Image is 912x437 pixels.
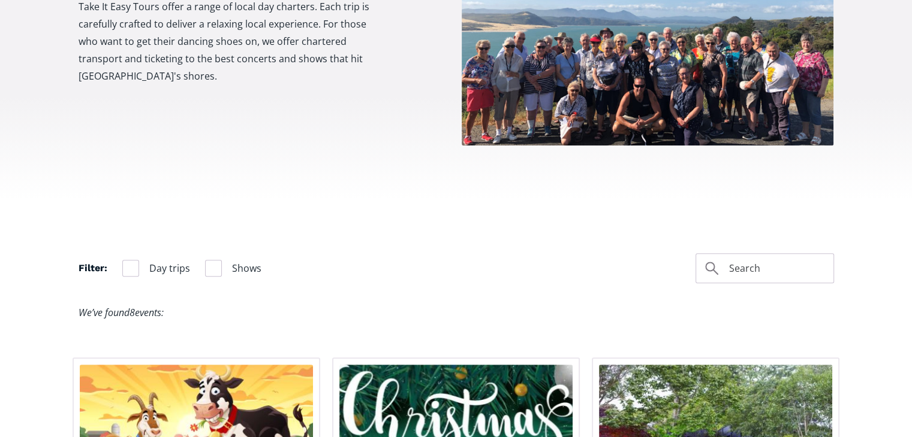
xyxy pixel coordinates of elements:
[149,260,190,277] span: Day trips
[79,260,261,277] form: Filter
[696,253,834,283] input: Search day trips and shows
[79,262,107,275] h4: Filter:
[130,306,135,319] span: 8
[232,260,261,277] span: Shows
[79,304,164,321] div: We’ve found events:
[696,253,834,283] form: Filter 2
